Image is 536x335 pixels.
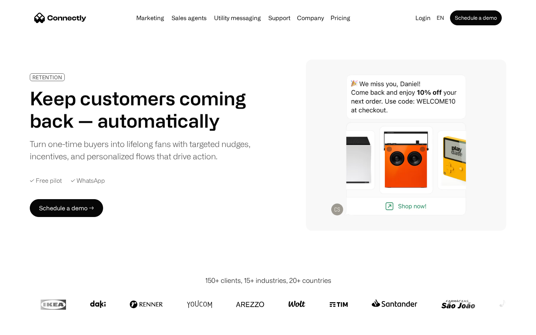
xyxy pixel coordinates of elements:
[295,13,326,23] div: Company
[412,13,434,23] a: Login
[71,177,105,184] div: ✓ WhatsApp
[169,15,210,21] a: Sales agents
[450,10,502,25] a: Schedule a demo
[434,13,449,23] div: en
[30,138,256,162] div: Turn one-time buyers into lifelong fans with targeted nudges, incentives, and personalized flows ...
[297,13,324,23] div: Company
[133,15,167,21] a: Marketing
[15,322,45,332] ul: Language list
[328,15,353,21] a: Pricing
[30,199,103,217] a: Schedule a demo →
[211,15,264,21] a: Utility messaging
[265,15,293,21] a: Support
[7,321,45,332] aside: Language selected: English
[437,13,444,23] div: en
[30,87,256,132] h1: Keep customers coming back — automatically
[32,74,62,80] div: RETENTION
[30,177,62,184] div: ✓ Free pilot
[34,12,86,23] a: home
[205,275,331,285] div: 150+ clients, 15+ industries, 20+ countries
